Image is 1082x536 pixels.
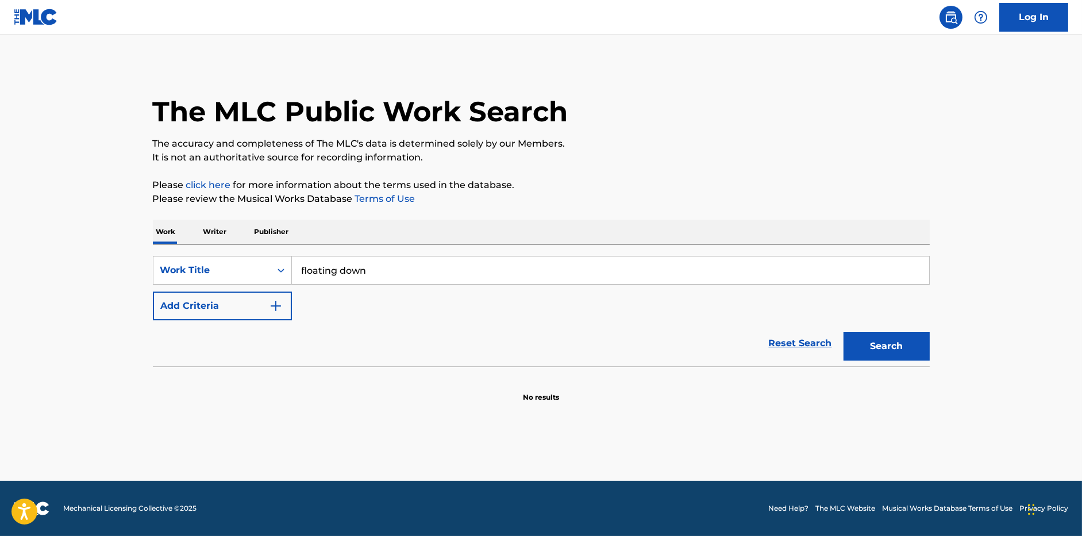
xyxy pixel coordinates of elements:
p: No results [523,378,559,403]
a: Musical Works Database Terms of Use [882,503,1012,514]
p: The accuracy and completeness of The MLC's data is determined solely by our Members. [153,137,930,151]
p: Please review the Musical Works Database [153,192,930,206]
p: Writer [200,220,230,244]
p: Work [153,220,179,244]
span: Mechanical Licensing Collective © 2025 [63,503,197,514]
a: Privacy Policy [1019,503,1068,514]
button: Search [844,332,930,361]
form: Search Form [153,256,930,366]
a: Terms of Use [353,193,415,204]
p: Please for more information about the terms used in the database. [153,178,930,192]
a: The MLC Website [815,503,875,514]
img: search [944,10,958,24]
a: Reset Search [763,331,838,356]
button: Add Criteria [153,292,292,320]
a: Need Help? [768,503,808,514]
img: MLC Logo [14,9,58,25]
div: Help [969,6,992,29]
h1: The MLC Public Work Search [153,94,568,129]
a: click here [186,179,231,190]
p: Publisher [251,220,292,244]
img: logo [14,501,49,515]
p: It is not an authoritative source for recording information. [153,151,930,164]
a: Log In [999,3,1068,32]
iframe: Chat Widget [1025,481,1082,536]
img: help [974,10,988,24]
a: Public Search [939,6,962,29]
div: Work Title [160,263,264,277]
img: 9d2ae6d4665cec9f34b9.svg [269,299,283,313]
div: Drag [1028,492,1035,527]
